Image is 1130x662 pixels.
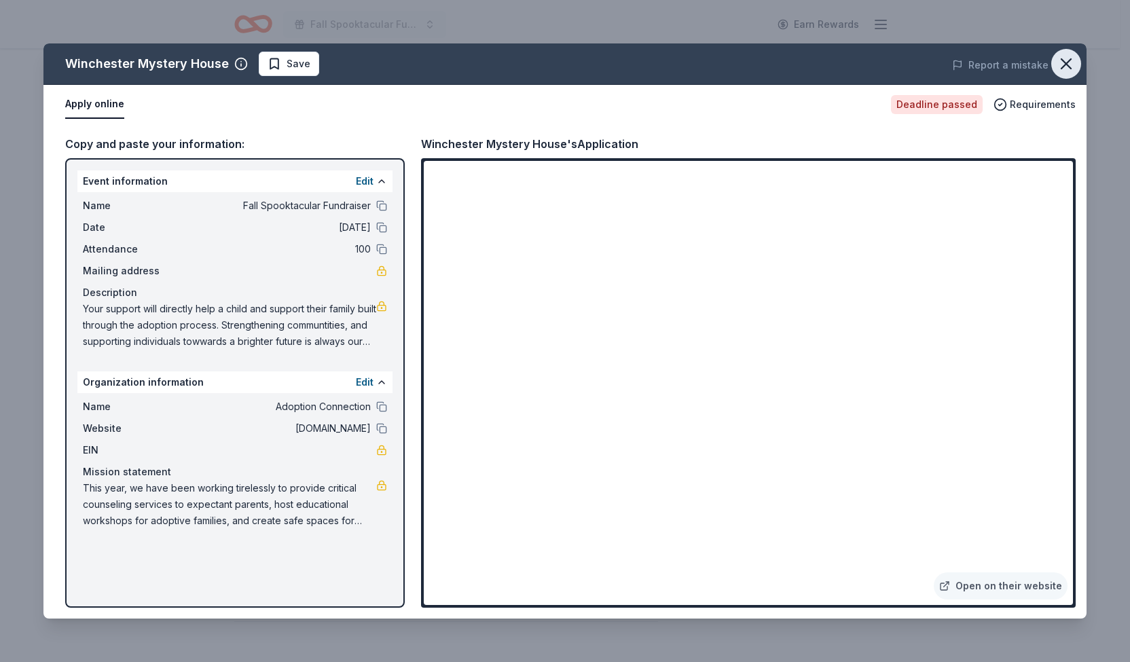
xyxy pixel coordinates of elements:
[83,198,174,214] span: Name
[952,57,1049,73] button: Report a mistake
[65,90,124,119] button: Apply online
[174,399,371,415] span: Adoption Connection
[83,301,376,350] span: Your support will directly help a child and support their family built through the adoption proce...
[83,284,387,301] div: Description
[259,52,319,76] button: Save
[65,135,405,153] div: Copy and paste your information:
[77,170,393,192] div: Event information
[174,241,371,257] span: 100
[77,371,393,393] div: Organization information
[83,420,174,437] span: Website
[83,480,376,529] span: This year, we have been working tirelessly to provide critical counseling services to expectant p...
[934,572,1068,600] a: Open on their website
[83,399,174,415] span: Name
[174,420,371,437] span: [DOMAIN_NAME]
[65,53,229,75] div: Winchester Mystery House
[994,96,1076,113] button: Requirements
[83,464,387,480] div: Mission statement
[83,241,174,257] span: Attendance
[891,95,983,114] div: Deadline passed
[1010,96,1076,113] span: Requirements
[83,442,174,458] span: EIN
[83,219,174,236] span: Date
[83,263,174,279] span: Mailing address
[356,374,373,390] button: Edit
[287,56,310,72] span: Save
[421,135,638,153] div: Winchester Mystery House's Application
[356,173,373,189] button: Edit
[174,219,371,236] span: [DATE]
[174,198,371,214] span: Fall Spooktacular Fundraiser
